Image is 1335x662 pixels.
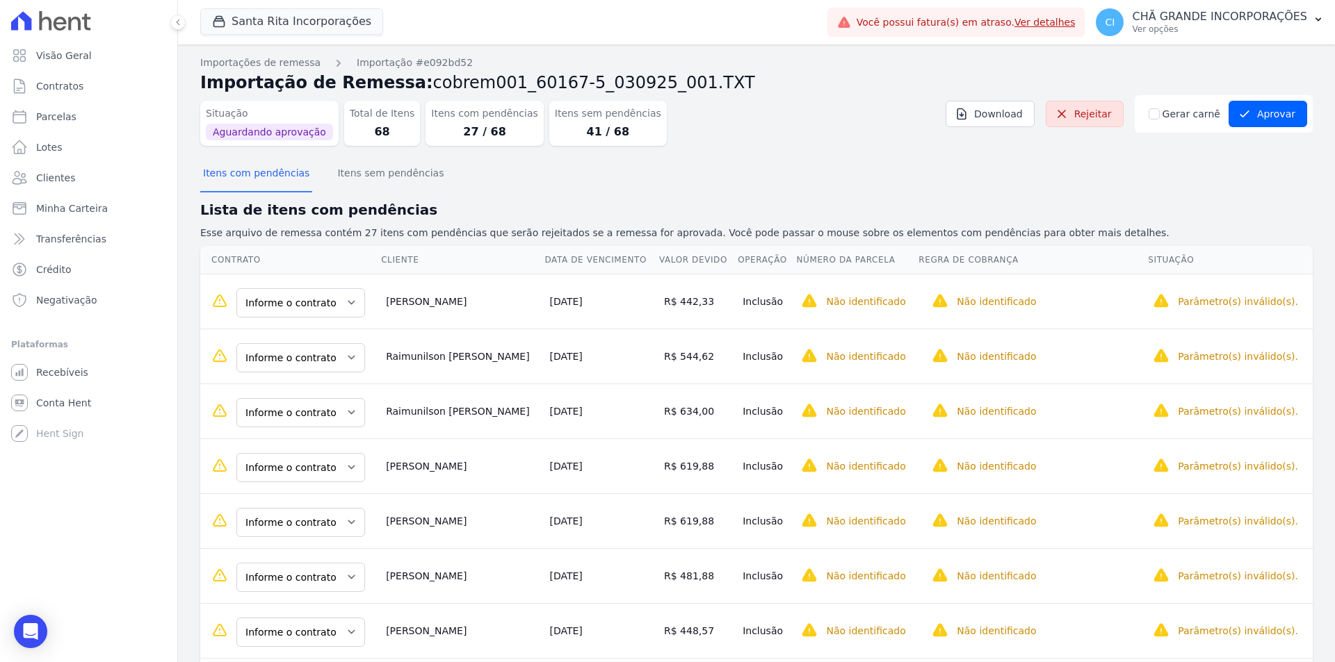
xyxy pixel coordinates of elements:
[36,79,83,93] span: Contratos
[957,404,1036,418] p: Não identificado
[36,365,88,379] span: Recebíveis
[350,124,415,140] dd: 68
[957,295,1036,308] p: Não identificado
[658,548,737,603] td: R$ 481,88
[795,246,918,274] th: Número da Parcela
[1178,459,1298,473] p: Parâmetro(s) inválido(s).
[200,156,312,192] button: Itens com pendências
[1132,24,1307,35] p: Ver opções
[1178,349,1298,363] p: Parâmetro(s) inválido(s).
[555,124,661,140] dd: 41 / 68
[544,548,658,603] td: [DATE]
[1106,17,1115,27] span: CI
[857,15,1076,30] span: Você possui fatura(s) em atraso.
[36,293,97,307] span: Negativação
[1178,404,1298,418] p: Parâmetro(s) inválido(s).
[957,569,1036,583] p: Não identificado
[11,336,166,353] div: Plataformas
[200,8,383,35] button: Santa Rita Incorporações
[200,56,1313,70] nav: Breadcrumb
[658,329,737,383] td: R$ 544,62
[334,156,446,192] button: Itens sem pendências
[826,514,905,528] p: Não identificado
[1014,17,1076,28] a: Ver detalhes
[380,274,544,329] td: [PERSON_NAME]
[1046,101,1124,127] a: Rejeitar
[544,274,658,329] td: [DATE]
[737,274,795,329] td: Inclusão
[658,246,737,274] th: Valor devido
[957,349,1036,363] p: Não identificado
[737,603,795,658] td: Inclusão
[206,106,333,121] dt: Situação
[433,73,755,92] span: cobrem001_60167-5_030925_001.TXT
[658,438,737,493] td: R$ 619,88
[14,615,47,648] div: Open Intercom Messenger
[1147,246,1313,274] th: Situação
[6,286,172,314] a: Negativação
[36,110,76,124] span: Parcelas
[200,70,1313,95] h2: Importação de Remessa:
[544,383,658,438] td: [DATE]
[957,624,1036,638] p: Não identificado
[1085,3,1335,42] button: CI CHÃ GRANDE INCORPORAÇÕES Ver opções
[6,133,172,161] a: Lotes
[6,225,172,253] a: Transferências
[826,569,905,583] p: Não identificado
[357,56,473,70] a: Importação #e092bd52
[36,396,91,410] span: Conta Hent
[380,603,544,658] td: [PERSON_NAME]
[544,438,658,493] td: [DATE]
[6,72,172,100] a: Contratos
[658,274,737,329] td: R$ 442,33
[826,349,905,363] p: Não identificado
[1178,514,1298,528] p: Parâmetro(s) inválido(s).
[737,438,795,493] td: Inclusão
[206,124,333,140] span: Aguardando aprovação
[737,329,795,383] td: Inclusão
[380,438,544,493] td: [PERSON_NAME]
[6,256,172,283] a: Crédito
[826,624,905,638] p: Não identificado
[658,383,737,438] td: R$ 634,00
[1178,569,1298,583] p: Parâmetro(s) inválido(s).
[6,358,172,386] a: Recebíveis
[350,106,415,121] dt: Total de Itens
[544,246,658,274] th: Data de Vencimento
[826,459,905,473] p: Não identificado
[380,493,544,548] td: [PERSON_NAME]
[918,246,1147,274] th: Regra de Cobrança
[200,246,380,274] th: Contrato
[380,329,544,383] td: Raimunilson [PERSON_NAME]
[1178,295,1298,308] p: Parâmetro(s) inválido(s).
[737,548,795,603] td: Inclusão
[737,246,795,274] th: Operação
[36,140,63,154] span: Lotes
[658,493,737,548] td: R$ 619,88
[431,124,537,140] dd: 27 / 68
[544,493,658,548] td: [DATE]
[431,106,537,121] dt: Itens com pendências
[555,106,661,121] dt: Itens sem pendências
[1178,624,1298,638] p: Parâmetro(s) inválido(s).
[36,49,92,63] span: Visão Geral
[544,603,658,658] td: [DATE]
[1132,10,1307,24] p: CHÃ GRANDE INCORPORAÇÕES
[6,164,172,192] a: Clientes
[200,226,1313,240] p: Esse arquivo de remessa contém 27 itens com pendências que serão rejeitados se a remessa for apro...
[6,389,172,417] a: Conta Hent
[957,514,1036,528] p: Não identificado
[737,383,795,438] td: Inclusão
[200,199,1313,220] h2: Lista de itens com pendências
[6,195,172,222] a: Minha Carteira
[826,295,905,308] p: Não identificado
[737,493,795,548] td: Inclusão
[36,171,75,185] span: Clientes
[658,603,737,658] td: R$ 448,57
[36,201,108,215] span: Minha Carteira
[200,56,321,70] a: Importações de remessa
[36,263,72,276] span: Crédito
[826,404,905,418] p: Não identificado
[380,548,544,603] td: [PERSON_NAME]
[380,383,544,438] td: Raimunilson [PERSON_NAME]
